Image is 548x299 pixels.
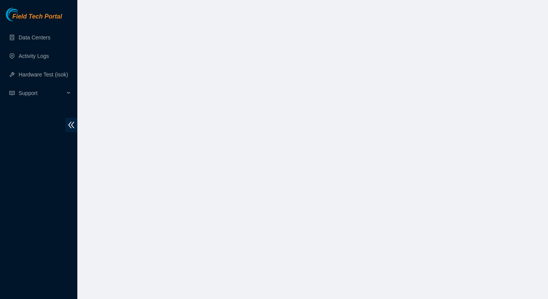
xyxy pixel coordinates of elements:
span: double-left [65,118,77,132]
span: Field Tech Portal [12,13,62,20]
img: Akamai Technologies [6,8,39,21]
span: Support [19,85,64,101]
a: Hardware Test (isok) [19,71,68,78]
a: Activity Logs [19,53,49,59]
a: Akamai TechnologiesField Tech Portal [6,14,62,24]
span: read [9,90,15,96]
a: Data Centers [19,34,50,41]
